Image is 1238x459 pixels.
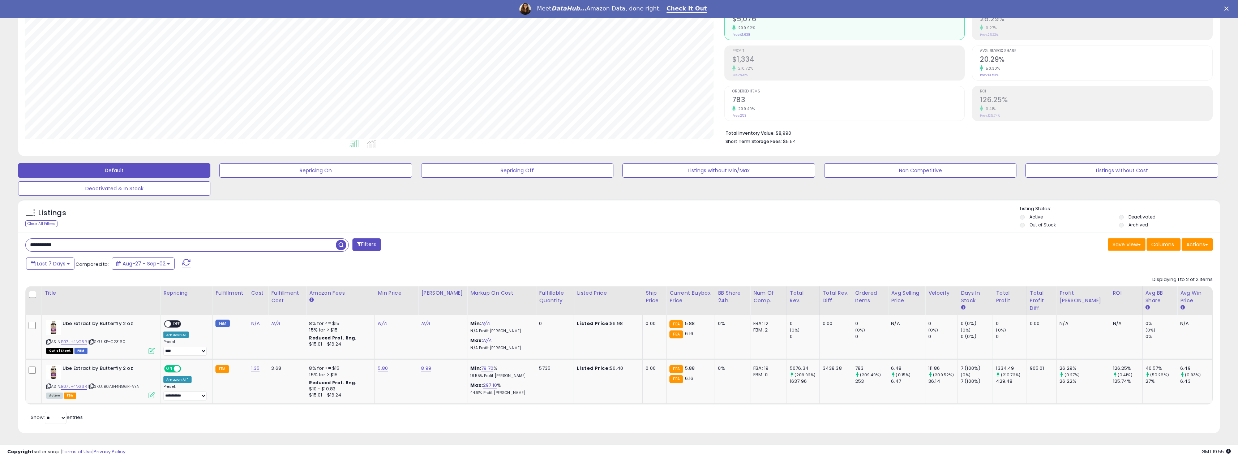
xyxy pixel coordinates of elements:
[855,333,888,340] div: 0
[63,320,150,329] b: Ube Extract by Butterfly 2 oz
[63,365,150,374] b: Ube Extract by Butterfly 2 oz
[961,320,993,327] div: 0 (0%)
[736,66,753,71] small: 210.72%
[378,320,386,327] a: N/A
[7,449,125,455] div: seller snap | |
[855,327,865,333] small: (0%)
[855,289,885,304] div: Ordered Items
[1145,378,1177,385] div: 27%
[1001,372,1020,378] small: (210.72%)
[1059,378,1109,385] div: 26.22%
[983,106,996,112] small: 0.41%
[74,348,87,354] span: FBM
[732,15,965,25] h2: $5,076
[46,320,155,353] div: ASIN:
[783,138,796,145] span: $5.54
[1201,448,1231,455] span: 2025-09-10 19:55 GMT
[1145,333,1177,340] div: 0%
[646,365,661,372] div: 0.00
[38,208,66,218] h5: Listings
[732,49,965,53] span: Profit
[1180,320,1207,327] div: N/A
[1145,327,1156,333] small: (0%)
[62,448,93,455] a: Terms of Use
[860,372,881,378] small: (209.49%)
[483,337,492,344] a: N/A
[470,365,481,372] b: Min:
[753,289,784,304] div: Num of Comp.
[309,386,369,392] div: $10 - $10.83
[1150,372,1169,378] small: (50.26%)
[1151,241,1174,248] span: Columns
[1025,163,1218,178] button: Listings without Cost
[421,163,613,178] button: Repricing Off
[219,163,412,178] button: Repricing On
[718,289,747,304] div: BB Share 24h.
[1180,304,1185,311] small: Avg Win Price.
[928,289,955,297] div: Velocity
[736,106,755,112] small: 209.49%
[18,181,210,196] button: Deactivated & In Stock
[1113,289,1139,297] div: ROI
[163,339,207,356] div: Preset:
[37,260,65,267] span: Last 7 Days
[467,286,536,315] th: The percentage added to the cost of goods (COGS) that forms the calculator for Min & Max prices.
[46,393,63,399] span: All listings currently available for purchase on Amazon
[1180,378,1212,385] div: 6.43
[481,320,490,327] a: N/A
[1147,238,1181,251] button: Columns
[180,365,192,372] span: OFF
[577,365,610,372] b: Listed Price:
[824,163,1016,178] button: Non Competitive
[123,260,166,267] span: Aug-27 - Sep-02
[470,382,483,389] b: Max:
[718,365,745,372] div: 0%
[352,238,381,251] button: Filters
[1029,214,1043,220] label: Active
[1059,365,1109,372] div: 26.29%
[61,339,87,345] a: B07JH4NG6R
[470,337,483,344] b: Max:
[470,320,481,327] b: Min:
[961,372,971,378] small: (0%)
[18,163,210,178] button: Default
[980,15,1212,25] h2: 26.29%
[470,382,530,395] div: %
[470,329,530,334] p: N/A Profit [PERSON_NAME]
[732,55,965,65] h2: $1,334
[896,372,911,378] small: (0.15%)
[26,257,74,270] button: Last 7 Days
[309,392,369,398] div: $15.01 - $16.24
[163,332,189,338] div: Amazon AI
[980,90,1212,94] span: ROI
[1113,378,1142,385] div: 125.74%
[996,327,1006,333] small: (0%)
[725,138,782,144] b: Short Term Storage Fees:
[996,320,1026,327] div: 0
[732,96,965,105] h2: 783
[1113,320,1137,327] div: N/A
[669,365,683,373] small: FBA
[1029,222,1056,228] label: Out of Stock
[753,320,781,327] div: FBA: 12
[309,341,369,347] div: $15.01 - $16.24
[163,384,207,400] div: Preset:
[669,289,712,304] div: Current Buybox Price
[519,3,531,15] img: Profile image for Georgie
[961,289,990,304] div: Days In Stock
[933,372,954,378] small: (209.52%)
[481,365,493,372] a: 79.70
[309,380,356,386] b: Reduced Prof. Rng.
[855,365,888,372] div: 783
[470,289,533,297] div: Markup on Cost
[732,73,749,77] small: Prev: $429
[790,333,819,340] div: 0
[855,320,888,327] div: 0
[309,289,372,297] div: Amazon Fees
[61,384,87,390] a: B07JH4NG6R
[753,365,781,372] div: FBA: 19
[928,365,958,372] div: 111.86
[855,378,888,385] div: 253
[725,130,775,136] b: Total Inventory Value:
[928,320,958,327] div: 0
